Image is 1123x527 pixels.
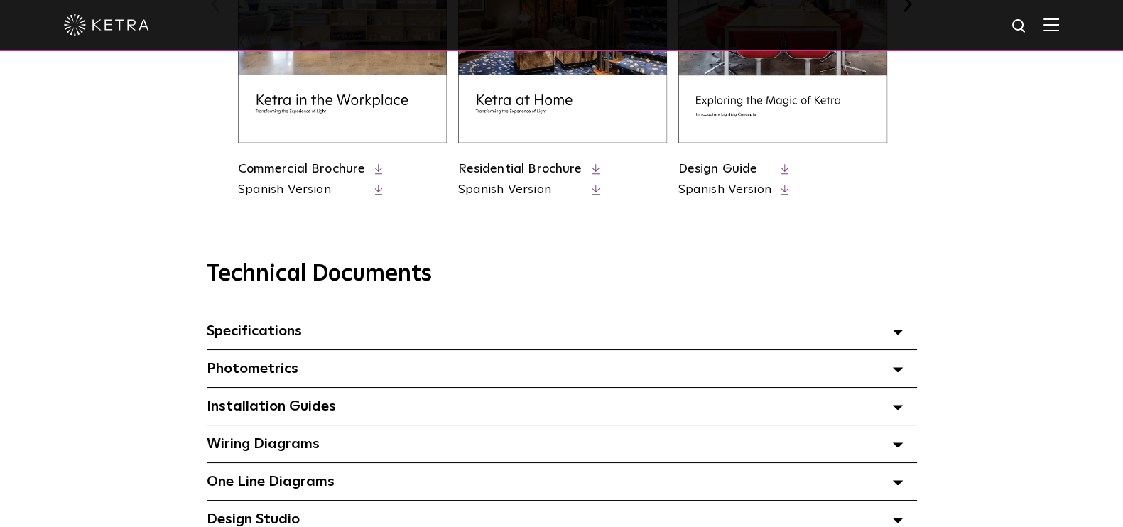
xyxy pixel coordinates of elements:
[64,14,149,36] img: ketra-logo-2019-white
[207,399,336,413] span: Installation Guides
[1043,18,1059,31] img: Hamburger%20Nav.svg
[207,261,917,288] h3: Technical Documents
[207,362,298,376] span: Photometrics
[207,474,335,489] span: One Line Diagrams
[458,181,582,199] a: Spanish Version
[458,163,582,175] a: Residential Brochure
[207,324,302,338] span: Specifications
[678,181,771,199] a: Spanish Version
[678,163,758,175] a: Design Guide
[1011,18,1029,36] img: search icon
[238,163,366,175] a: Commercial Brochure
[207,512,300,526] span: Design Studio
[238,181,366,199] a: Spanish Version
[207,437,320,451] span: Wiring Diagrams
